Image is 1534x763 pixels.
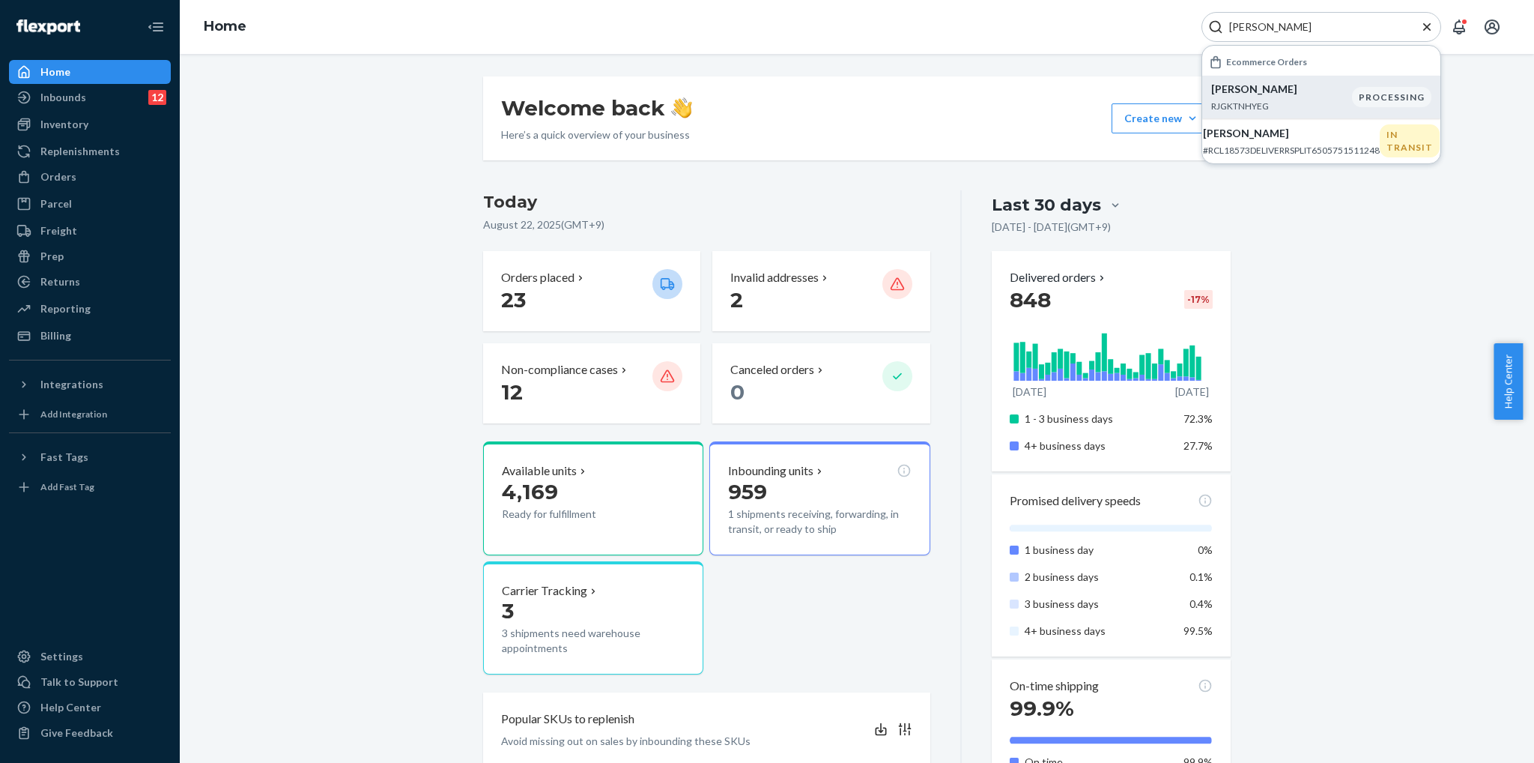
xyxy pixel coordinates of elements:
[1183,412,1213,425] span: 72.3%
[730,379,745,405] span: 0
[728,462,813,480] p: Inbounding units
[40,649,83,664] div: Settings
[1183,439,1213,452] span: 27.7%
[40,480,94,493] div: Add Fast Tag
[40,90,86,105] div: Inbounds
[40,274,80,289] div: Returns
[1010,287,1051,313] span: 848
[501,269,575,286] p: Orders placed
[483,190,930,214] h3: Today
[483,343,700,423] button: Non-compliance cases 12
[1010,492,1141,510] p: Promised delivery speeds
[992,193,1101,217] div: Last 30 days
[9,85,171,109] a: Inbounds12
[148,90,166,105] div: 12
[1010,696,1074,721] span: 99.9%
[1025,438,1172,453] p: 4+ business days
[730,361,814,379] p: Canceled orders
[1477,12,1507,42] button: Open account menu
[40,249,64,264] div: Prep
[9,645,171,669] a: Settings
[40,144,120,159] div: Replenishments
[40,700,101,715] div: Help Center
[9,60,171,84] a: Home
[671,97,692,118] img: hand-wave emoji
[1025,624,1172,639] p: 4+ business days
[1025,543,1172,558] p: 1 business day
[1223,19,1407,34] input: Search Input
[501,361,618,379] p: Non-compliance cases
[141,12,171,42] button: Close Navigation
[483,561,703,675] button: Carrier Tracking33 shipments need warehouse appointments
[1189,597,1213,610] span: 0.4%
[40,675,118,690] div: Talk to Support
[1494,343,1523,420] button: Help Center
[501,734,751,749] p: Avoid missing out on sales by inbounding these SKUs
[502,582,587,600] p: Carrier Tracking
[1025,570,1172,585] p: 2 business days
[1112,103,1213,133] button: Create new
[501,127,692,142] p: Here’s a quick overview of your business
[1444,12,1474,42] button: Open notifications
[501,379,523,405] span: 12
[204,18,246,34] a: Home
[1198,543,1213,556] span: 0%
[9,445,171,469] button: Fast Tags
[9,721,171,745] button: Give Feedback
[9,670,171,694] a: Talk to Support
[502,479,558,504] span: 4,169
[1010,269,1108,286] button: Delivered orders
[9,219,171,243] a: Freight
[1184,290,1213,309] div: -17 %
[728,479,767,504] span: 959
[1010,678,1099,695] p: On-time shipping
[502,598,514,624] span: 3
[1208,19,1223,34] svg: Search Icon
[483,441,703,555] button: Available units4,169Ready for fulfillment
[502,507,640,522] p: Ready for fulfillment
[40,450,88,465] div: Fast Tags
[992,220,1111,235] p: [DATE] - [DATE] ( GMT+9 )
[40,726,113,741] div: Give Feedback
[40,64,70,79] div: Home
[9,324,171,348] a: Billing
[502,626,685,656] p: 3 shipments need warehouse appointments
[40,117,88,132] div: Inventory
[709,441,930,555] button: Inbounding units9591 shipments receiving, forwarding, in transit, or ready to ship
[1025,597,1172,612] p: 3 business days
[483,251,700,331] button: Orders placed 23
[40,223,77,238] div: Freight
[712,251,930,331] button: Invalid addresses 2
[1175,384,1209,399] p: [DATE]
[9,475,171,499] a: Add Fast Tag
[1226,57,1307,67] h6: Ecommerce Orders
[9,165,171,189] a: Orders
[192,5,258,49] ol: breadcrumbs
[501,711,634,728] p: Popular SKUs to replenish
[40,408,107,420] div: Add Integration
[9,373,171,396] button: Integrations
[40,169,76,184] div: Orders
[16,19,80,34] img: Flexport logo
[1352,87,1431,107] div: PROCESSING
[730,269,819,286] p: Invalid addresses
[9,139,171,163] a: Replenishments
[483,217,930,232] p: August 22, 2025 ( GMT+9 )
[9,270,171,294] a: Returns
[9,192,171,216] a: Parcel
[502,462,577,480] p: Available units
[712,343,930,423] button: Canceled orders 0
[9,112,171,136] a: Inventory
[1189,570,1213,583] span: 0.1%
[1211,100,1352,112] p: RJGKTNHYEG
[40,328,71,343] div: Billing
[40,377,103,392] div: Integrations
[1380,124,1440,157] div: IN TRANSIT
[9,244,171,268] a: Prep
[501,287,526,313] span: 23
[1025,411,1172,426] p: 1 - 3 business days
[1419,19,1434,35] button: Close Search
[40,196,72,211] div: Parcel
